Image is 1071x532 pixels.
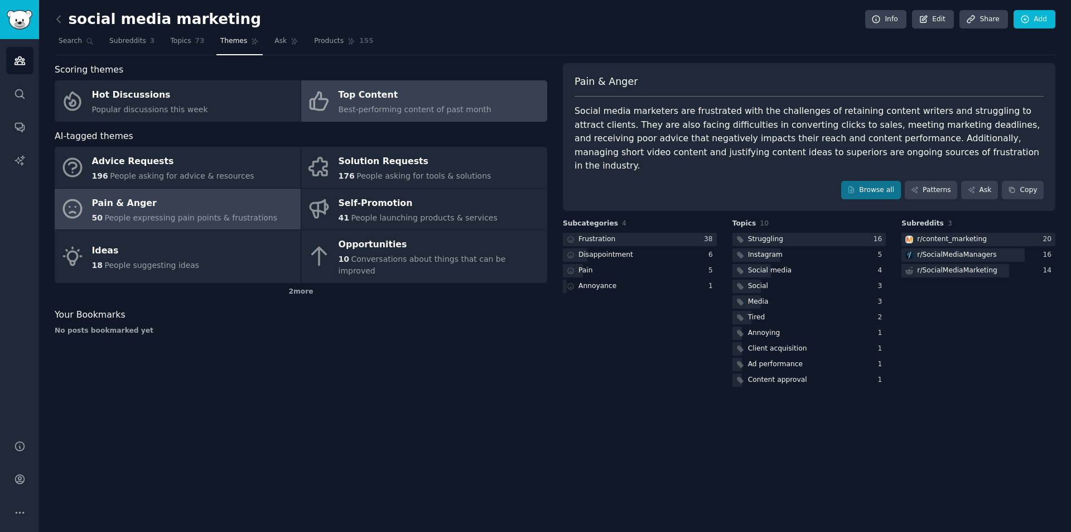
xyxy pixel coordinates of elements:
a: Annoying1 [732,327,886,341]
div: No posts bookmarked yet [55,326,547,336]
span: 10 [760,219,769,227]
a: Advice Requests196People asking for advice & resources [55,147,301,188]
div: Advice Requests [92,153,254,171]
a: Info [865,10,906,29]
span: Popular discussions this week [92,105,208,114]
img: GummySearch logo [7,10,32,30]
span: 176 [339,171,355,180]
a: Share [959,10,1007,29]
div: 1 [878,360,886,370]
span: Conversations about things that can be improved [339,255,506,275]
span: Best-performing content of past month [339,105,491,114]
div: 3 [878,281,886,291]
div: Solution Requests [339,153,491,171]
a: Disappointment6 [563,248,717,262]
a: Search [55,32,98,55]
div: 1 [708,281,717,291]
h2: social media marketing [55,11,261,28]
img: content_marketing [905,236,913,243]
div: Self-Promotion [339,194,498,212]
a: Edit [912,10,954,29]
a: Topics73 [166,32,208,55]
div: Frustration [578,234,615,245]
div: 20 [1043,234,1055,245]
span: 3 [150,36,155,46]
a: Social media4 [732,264,886,278]
div: 38 [704,234,717,245]
a: Struggling16 [732,233,886,247]
a: Content approval1 [732,373,886,387]
div: Struggling [748,234,783,245]
span: People launching products & services [351,213,497,222]
a: Frustration38 [563,233,717,247]
a: r/SocialMediaMarketing14 [901,264,1055,278]
div: 3 [878,297,886,307]
span: Your Bookmarks [55,308,126,322]
span: People expressing pain points & frustrations [104,213,277,222]
div: 16 [874,234,886,245]
div: Tired [748,313,765,323]
button: Copy [1002,181,1044,200]
a: Self-Promotion41People launching products & services [301,189,547,230]
a: Pain & Anger50People expressing pain points & frustrations [55,189,301,230]
div: r/ content_marketing [917,234,987,245]
div: 2 more [55,283,547,301]
div: Content approval [748,375,807,385]
a: Ask [271,32,302,55]
a: Hot DiscussionsPopular discussions this week [55,80,301,122]
a: Top ContentBest-performing content of past month [301,80,547,122]
span: Subcategories [563,219,618,229]
a: Patterns [905,181,957,200]
div: Ad performance [748,360,803,370]
span: 50 [92,213,103,222]
div: Disappointment [578,250,633,260]
div: Pain & Anger [92,194,278,212]
a: content_marketingr/content_marketing20 [901,233,1055,247]
span: Topics [732,219,756,229]
span: Subreddits [109,36,146,46]
div: 2 [878,313,886,323]
div: Ideas [92,242,200,260]
div: Annoyance [578,281,616,291]
a: Instagram5 [732,248,886,262]
a: Browse all [841,181,901,200]
span: Search [59,36,82,46]
span: AI-tagged themes [55,130,133,143]
img: SocialMediaManagers [905,251,913,259]
div: Client acquisition [748,344,807,354]
div: 5 [878,250,886,260]
a: Ideas18People suggesting ideas [55,230,301,283]
span: Topics [170,36,191,46]
div: 1 [878,344,886,354]
span: 3 [948,219,952,227]
div: Top Content [339,87,491,104]
span: Subreddits [901,219,944,229]
div: 1 [878,328,886,338]
a: Tired2 [732,311,886,325]
span: 10 [339,255,349,263]
div: 5 [708,266,717,276]
div: 16 [1043,250,1055,260]
div: 14 [1043,266,1055,276]
div: Annoying [748,328,780,338]
div: Pain [578,266,593,276]
span: Pain & Anger [575,75,638,89]
div: Social media [748,266,792,276]
span: 155 [359,36,374,46]
a: Subreddits3 [105,32,158,55]
a: Media3 [732,295,886,309]
span: Scoring themes [55,63,123,77]
span: 4 [622,219,626,227]
div: 4 [878,266,886,276]
a: Pain5 [563,264,717,278]
span: Ask [274,36,287,46]
div: r/ SocialMediaManagers [917,250,996,260]
span: People asking for tools & solutions [356,171,491,180]
span: 18 [92,261,103,270]
div: Hot Discussions [92,87,208,104]
a: Client acquisition1 [732,342,886,356]
span: 73 [195,36,205,46]
a: Solution Requests176People asking for tools & solutions [301,147,547,188]
div: 6 [708,250,717,260]
div: Opportunities [339,236,542,254]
